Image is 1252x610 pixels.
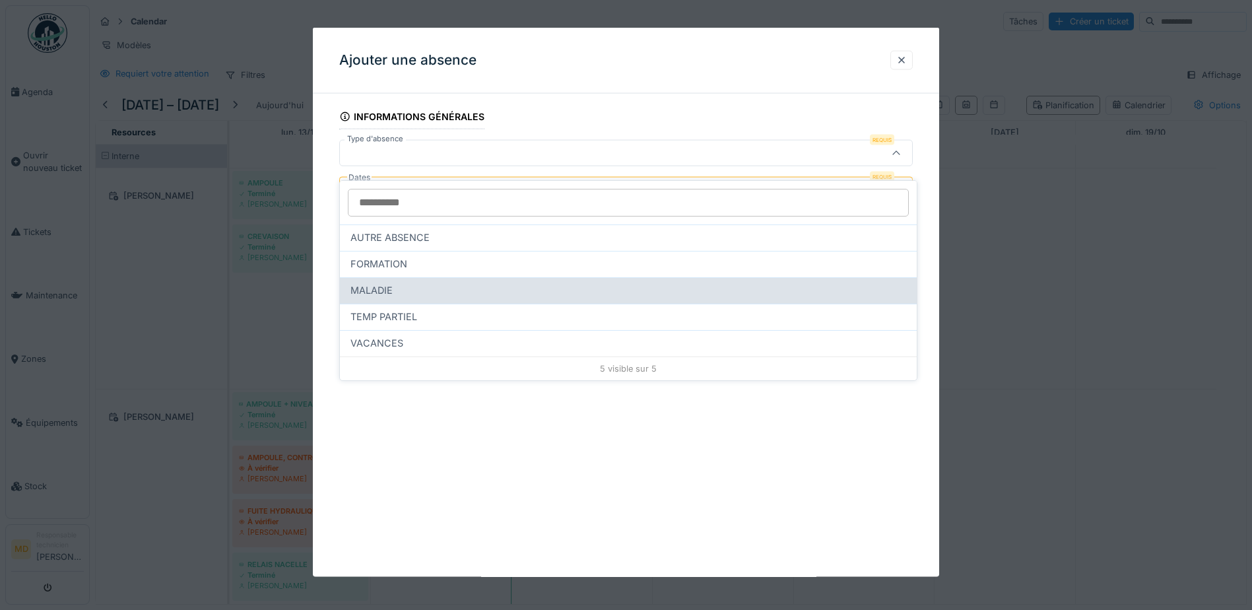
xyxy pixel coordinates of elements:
[340,356,917,380] div: 5 visible sur 5
[350,230,430,245] span: AUTRE ABSENCE
[339,52,477,69] h3: Ajouter une absence
[347,170,372,185] label: Dates
[350,336,403,351] span: VACANCES
[350,283,393,298] span: MALADIE
[870,135,894,145] div: Requis
[345,133,406,145] label: Type d'absence
[339,107,484,129] div: Informations générales
[870,172,894,182] div: Requis
[350,310,417,324] span: TEMP PARTIEL
[350,257,407,271] span: FORMATION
